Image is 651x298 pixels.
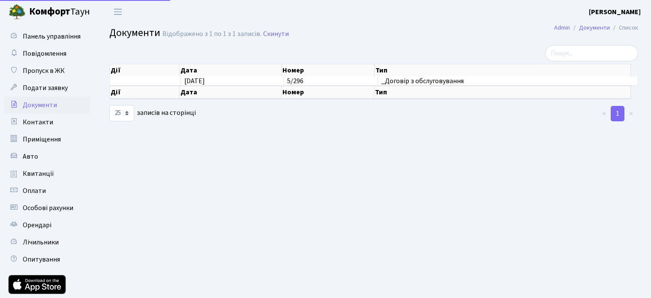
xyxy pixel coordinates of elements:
span: 5/296 [287,76,303,86]
span: Оплати [23,186,46,196]
a: [PERSON_NAME] [589,7,641,17]
select: записів на сторінці [109,105,134,121]
th: Дата [180,64,282,76]
span: Авто [23,152,38,161]
a: Пропуск в ЖК [4,62,90,79]
nav: breadcrumb [541,19,651,37]
span: _Договір з обслуговування [381,78,635,84]
a: Документи [579,23,610,32]
a: Повідомлення [4,45,90,62]
a: 1 [611,106,624,121]
a: Панель управління [4,28,90,45]
th: Дата [180,86,281,99]
a: Admin [554,23,570,32]
a: Квитанції [4,165,90,182]
a: Документи [4,96,90,114]
a: Приміщення [4,131,90,148]
a: Опитування [4,251,90,268]
a: Авто [4,148,90,165]
label: записів на сторінці [109,105,196,121]
span: Особові рахунки [23,203,73,213]
a: Оплати [4,182,90,199]
img: logo.png [9,3,26,21]
a: Скинути [263,30,289,38]
span: Орендарі [23,220,51,230]
span: Документи [109,25,160,40]
span: Документи [23,100,57,110]
b: Комфорт [29,5,70,18]
span: Приміщення [23,135,61,144]
span: [DATE] [184,76,205,86]
a: Контакти [4,114,90,131]
a: Орендарі [4,217,90,234]
span: Таун [29,5,90,19]
span: Опитування [23,255,60,264]
a: Подати заявку [4,79,90,96]
button: Переключити навігацію [107,5,129,19]
span: Лічильники [23,238,59,247]
li: Список [610,23,638,33]
th: Тип [374,86,631,99]
span: Повідомлення [23,49,66,58]
div: Відображено з 1 по 1 з 1 записів. [162,30,261,38]
span: Квитанції [23,169,54,178]
span: Пропуск в ЖК [23,66,65,75]
th: Номер [282,86,375,99]
a: Лічильники [4,234,90,251]
span: Подати заявку [23,83,68,93]
span: Контакти [23,117,53,127]
th: Дії [110,64,180,76]
th: Дії [110,86,180,99]
span: Панель управління [23,32,81,41]
a: Особові рахунки [4,199,90,217]
th: Тип [375,64,631,76]
input: Пошук... [545,45,638,61]
th: Номер [282,64,375,76]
